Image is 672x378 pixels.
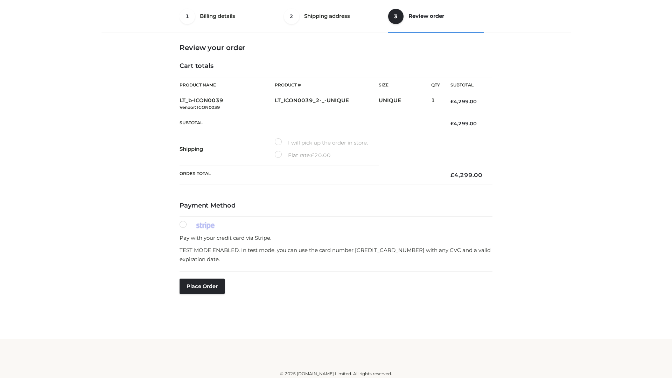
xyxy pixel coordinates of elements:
[450,98,454,105] span: £
[180,233,492,243] p: Pay with your credit card via Stripe.
[379,77,428,93] th: Size
[180,279,225,294] button: Place order
[104,370,568,377] div: © 2025 [DOMAIN_NAME] Limited. All rights reserved.
[275,151,331,160] label: Flat rate:
[180,77,275,93] th: Product Name
[450,120,454,127] span: £
[180,132,275,166] th: Shipping
[180,246,492,264] p: TEST MODE ENABLED. In test mode, you can use the card number [CREDIT_CARD_NUMBER] with any CVC an...
[311,152,331,159] bdi: 20.00
[180,202,492,210] h4: Payment Method
[180,93,275,115] td: LT_b-ICON0039
[275,77,379,93] th: Product #
[311,152,314,159] span: £
[180,166,440,184] th: Order Total
[180,105,220,110] small: Vendor: ICON0039
[450,98,477,105] bdi: 4,299.00
[450,171,454,178] span: £
[431,93,440,115] td: 1
[450,171,482,178] bdi: 4,299.00
[379,93,431,115] td: UNIQUE
[275,93,379,115] td: LT_ICON0039_2-_-UNIQUE
[180,43,492,52] h3: Review your order
[180,62,492,70] h4: Cart totals
[450,120,477,127] bdi: 4,299.00
[180,115,440,132] th: Subtotal
[431,77,440,93] th: Qty
[275,138,368,147] label: I will pick up the order in store.
[440,77,492,93] th: Subtotal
